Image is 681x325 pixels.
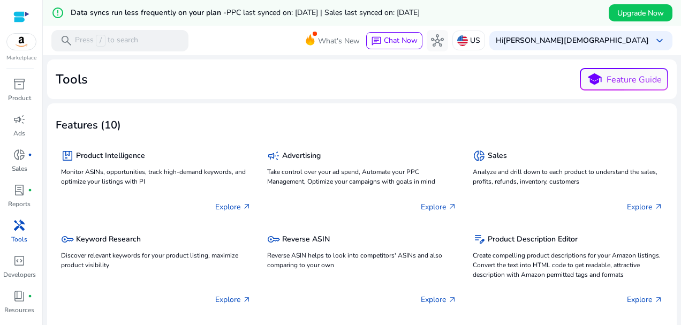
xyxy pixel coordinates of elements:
h2: Tools [56,72,88,87]
h5: Sales [488,152,507,161]
span: code_blocks [13,254,26,267]
span: fiber_manual_record [28,188,32,192]
p: Reports [8,199,31,209]
h5: Product Intelligence [76,152,145,161]
span: Chat Now [384,35,418,46]
span: donut_small [473,149,486,162]
span: lab_profile [13,184,26,196]
p: Developers [3,270,36,279]
span: fiber_manual_record [28,153,32,157]
span: What's New [318,32,360,50]
span: donut_small [13,148,26,161]
img: us.svg [457,35,468,46]
span: campaign [13,113,26,126]
h5: Product Description Editor [488,235,578,244]
p: Sales [12,164,27,173]
span: package [61,149,74,162]
button: chatChat Now [366,32,422,49]
button: schoolFeature Guide [580,68,668,90]
span: arrow_outward [243,296,251,304]
span: inventory_2 [13,78,26,90]
span: / [96,35,105,47]
p: Feature Guide [607,73,662,86]
span: keyboard_arrow_down [653,34,666,47]
span: key [267,233,280,246]
p: Tools [11,235,27,244]
p: Ads [13,129,25,138]
span: hub [431,34,444,47]
p: Take control over your ad spend, Automate your PPC Management, Optimize your campaigns with goals... [267,167,457,186]
span: arrow_outward [448,296,457,304]
h5: Reverse ASIN [282,235,330,244]
p: Explore [215,294,251,305]
p: Create compelling product descriptions for your Amazon listings. Convert the text into HTML code ... [473,251,663,279]
b: [PERSON_NAME][DEMOGRAPHIC_DATA] [503,35,649,46]
p: Analyze and drill down to each product to understand the sales, profits, refunds, inventory, cust... [473,167,663,186]
span: arrow_outward [448,202,457,211]
p: Explore [627,294,663,305]
h5: Advertising [282,152,321,161]
span: Upgrade Now [617,7,664,19]
span: school [587,72,602,87]
p: Explore [421,201,457,213]
img: amazon.svg [7,34,36,50]
span: arrow_outward [654,202,663,211]
h3: Features (10) [56,119,121,132]
h5: Data syncs run less frequently on your plan - [71,9,420,18]
p: Press to search [75,35,138,47]
h5: Keyword Research [76,235,141,244]
span: handyman [13,219,26,232]
p: Product [8,93,31,103]
span: chat [371,36,382,47]
button: Upgrade Now [609,4,672,21]
span: PPC last synced on: [DATE] | Sales last synced on: [DATE] [226,7,420,18]
span: book_4 [13,290,26,303]
p: Resources [4,305,34,315]
span: fiber_manual_record [28,294,32,298]
mat-icon: error_outline [51,6,64,19]
p: Explore [627,201,663,213]
p: Reverse ASIN helps to look into competitors' ASINs and also comparing to your own [267,251,457,270]
span: edit_note [473,233,486,246]
p: Explore [215,201,251,213]
span: arrow_outward [654,296,663,304]
button: hub [427,30,448,51]
span: search [60,34,73,47]
p: Marketplace [6,54,36,62]
p: US [470,31,480,50]
span: campaign [267,149,280,162]
p: Hi [496,37,649,44]
p: Discover relevant keywords for your product listing, maximize product visibility [61,251,251,270]
span: key [61,233,74,246]
p: Explore [421,294,457,305]
span: arrow_outward [243,202,251,211]
p: Monitor ASINs, opportunities, track high-demand keywords, and optimize your listings with PI [61,167,251,186]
